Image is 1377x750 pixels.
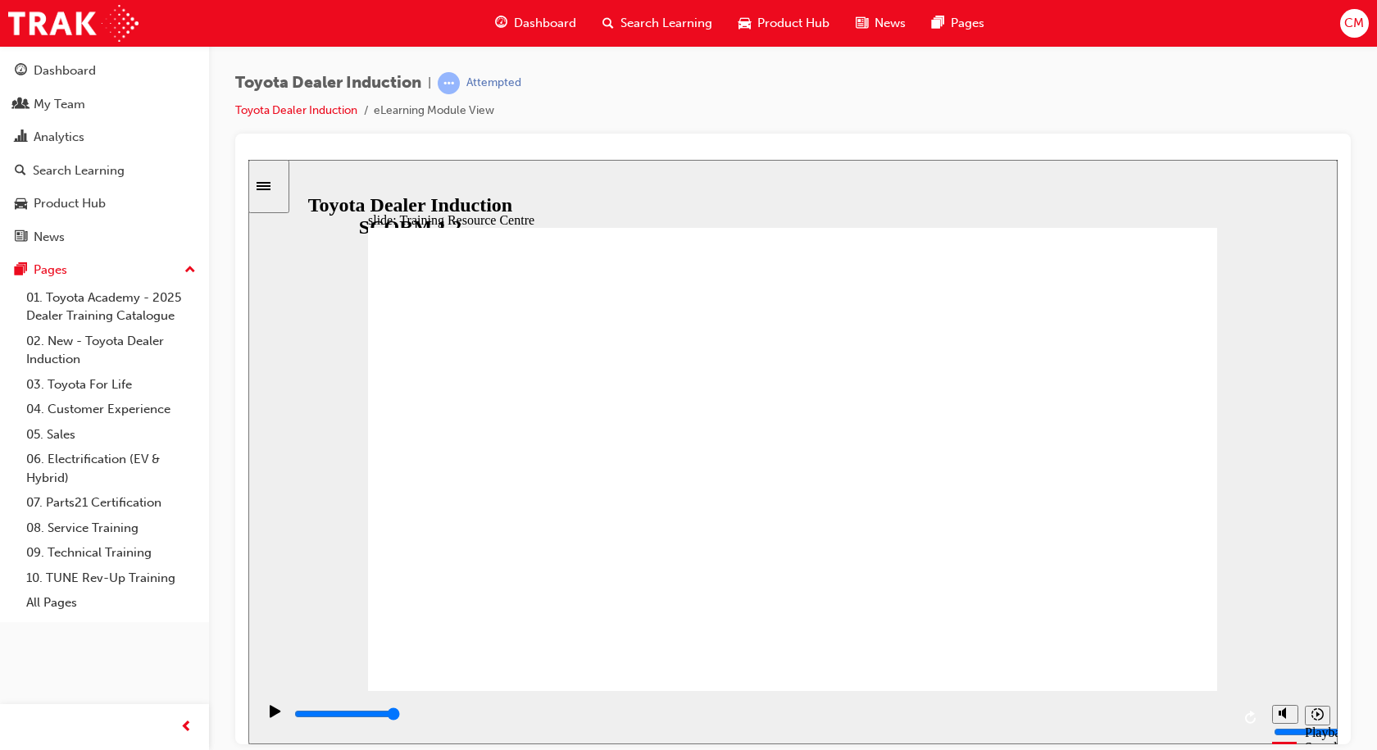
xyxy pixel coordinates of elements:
[438,72,460,94] span: learningRecordVerb_ATTEMPT-icon
[843,7,919,40] a: news-iconNews
[20,590,202,616] a: All Pages
[15,98,27,112] span: people-icon
[1024,545,1050,564] button: Mute (Ctrl+Alt+M)
[34,228,65,247] div: News
[620,14,712,33] span: Search Learning
[725,7,843,40] a: car-iconProduct Hub
[20,329,202,372] a: 02. New - Toyota Dealer Induction
[235,74,421,93] span: Toyota Dealer Induction
[34,128,84,147] div: Analytics
[235,103,357,117] a: Toyota Dealer Induction
[1057,566,1081,595] div: Playback Speed
[20,397,202,422] a: 04. Customer Experience
[875,14,906,33] span: News
[8,5,139,42] img: Trak
[20,490,202,516] a: 07. Parts21 Certification
[514,14,576,33] span: Dashboard
[184,260,196,281] span: up-icon
[602,13,614,34] span: search-icon
[15,64,27,79] span: guage-icon
[1025,566,1131,579] input: volume
[8,544,36,572] button: Play (Ctrl+Alt+P)
[15,164,26,179] span: search-icon
[180,717,193,738] span: prev-icon
[15,197,27,211] span: car-icon
[34,261,67,280] div: Pages
[34,95,85,114] div: My Team
[757,14,829,33] span: Product Hub
[738,13,751,34] span: car-icon
[20,540,202,566] a: 09. Technical Training
[46,548,152,561] input: slide progress
[856,13,868,34] span: news-icon
[1340,9,1369,38] button: CM
[8,531,1016,584] div: playback controls
[20,285,202,329] a: 01. Toyota Academy - 2025 Dealer Training Catalogue
[33,161,125,180] div: Search Learning
[7,52,202,255] button: DashboardMy TeamAnalyticsSearch LearningProduct HubNews
[20,566,202,591] a: 10. TUNE Rev-Up Training
[7,222,202,252] a: News
[20,447,202,490] a: 06. Electrification (EV & Hybrid)
[1057,546,1082,566] button: Playback speed
[932,13,944,34] span: pages-icon
[428,74,431,93] span: |
[20,422,202,448] a: 05. Sales
[466,75,521,91] div: Attempted
[20,516,202,541] a: 08. Service Training
[7,255,202,285] button: Pages
[1344,14,1364,33] span: CM
[495,13,507,34] span: guage-icon
[34,61,96,80] div: Dashboard
[7,189,202,219] a: Product Hub
[15,263,27,278] span: pages-icon
[15,230,27,245] span: news-icon
[7,89,202,120] a: My Team
[374,102,494,120] li: eLearning Module View
[34,194,106,213] div: Product Hub
[951,14,984,33] span: Pages
[20,372,202,398] a: 03. Toyota For Life
[919,7,998,40] a: pages-iconPages
[1016,531,1081,584] div: misc controls
[482,7,589,40] a: guage-iconDashboard
[7,56,202,86] a: Dashboard
[7,122,202,152] a: Analytics
[991,546,1016,570] button: Replay (Ctrl+Alt+R)
[589,7,725,40] a: search-iconSearch Learning
[15,130,27,145] span: chart-icon
[7,156,202,186] a: Search Learning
